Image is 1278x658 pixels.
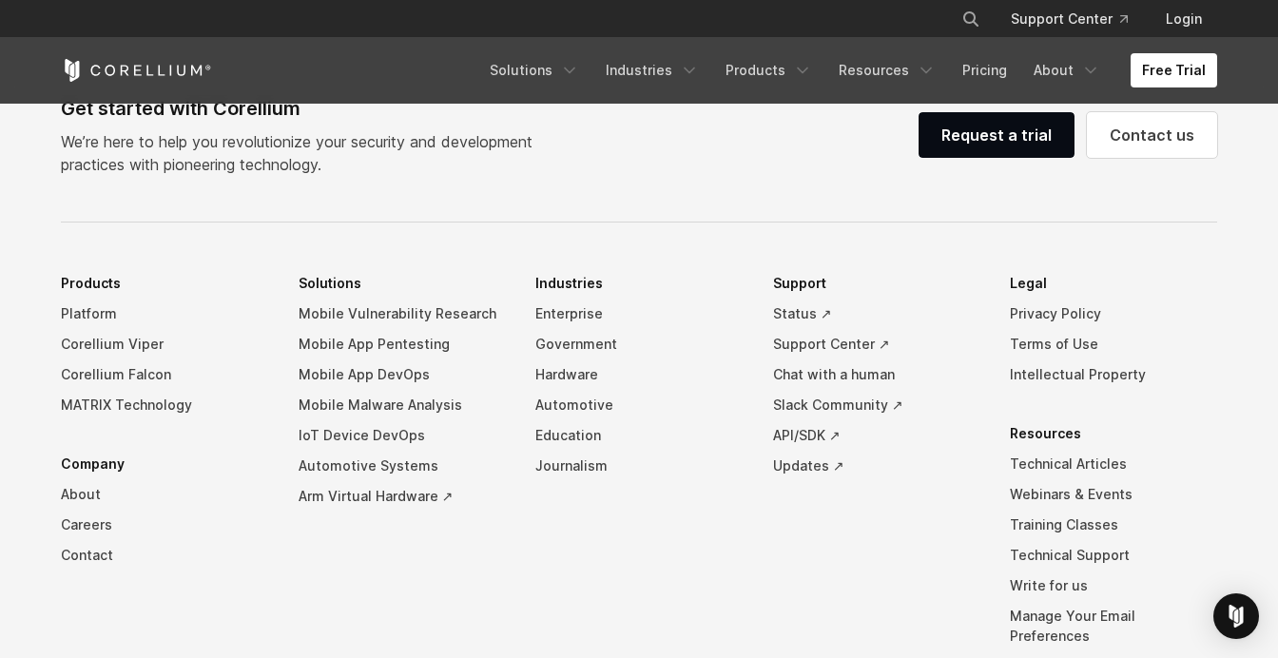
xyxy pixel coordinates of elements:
a: Automotive Systems [299,451,506,481]
a: Pricing [951,53,1018,87]
a: Free Trial [1131,53,1217,87]
a: Mobile Malware Analysis [299,390,506,420]
a: Training Classes [1010,510,1217,540]
a: Webinars & Events [1010,479,1217,510]
div: Navigation Menu [478,53,1217,87]
a: Careers [61,510,268,540]
button: Search [954,2,988,36]
a: Arm Virtual Hardware ↗ [299,481,506,512]
a: Platform [61,299,268,329]
a: Terms of Use [1010,329,1217,359]
a: About [1022,53,1112,87]
div: Navigation Menu [939,2,1217,36]
a: Updates ↗ [773,451,980,481]
a: Corellium Viper [61,329,268,359]
a: Hardware [535,359,743,390]
a: Slack Community ↗ [773,390,980,420]
a: Write for us [1010,571,1217,601]
a: Corellium Home [61,59,212,82]
a: Automotive [535,390,743,420]
div: Open Intercom Messenger [1213,593,1259,639]
a: IoT Device DevOps [299,420,506,451]
a: Enterprise [535,299,743,329]
a: Industries [594,53,710,87]
a: Technical Articles [1010,449,1217,479]
a: Solutions [478,53,591,87]
div: Get started with Corellium [61,94,548,123]
a: Intellectual Property [1010,359,1217,390]
a: Status ↗ [773,299,980,329]
a: Contact [61,540,268,571]
a: About [61,479,268,510]
a: Corellium Falcon [61,359,268,390]
a: Technical Support [1010,540,1217,571]
a: MATRIX Technology [61,390,268,420]
a: Mobile App Pentesting [299,329,506,359]
a: Support Center ↗ [773,329,980,359]
a: Manage Your Email Preferences [1010,601,1217,651]
a: Privacy Policy [1010,299,1217,329]
a: Request a trial [919,112,1075,158]
a: Education [535,420,743,451]
a: Journalism [535,451,743,481]
a: Support Center [996,2,1143,36]
a: Mobile Vulnerability Research [299,299,506,329]
a: Contact us [1087,112,1217,158]
a: Mobile App DevOps [299,359,506,390]
a: API/SDK ↗ [773,420,980,451]
a: Login [1151,2,1217,36]
p: We’re here to help you revolutionize your security and development practices with pioneering tech... [61,130,548,176]
a: Resources [827,53,947,87]
a: Chat with a human [773,359,980,390]
a: Government [535,329,743,359]
a: Products [714,53,823,87]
